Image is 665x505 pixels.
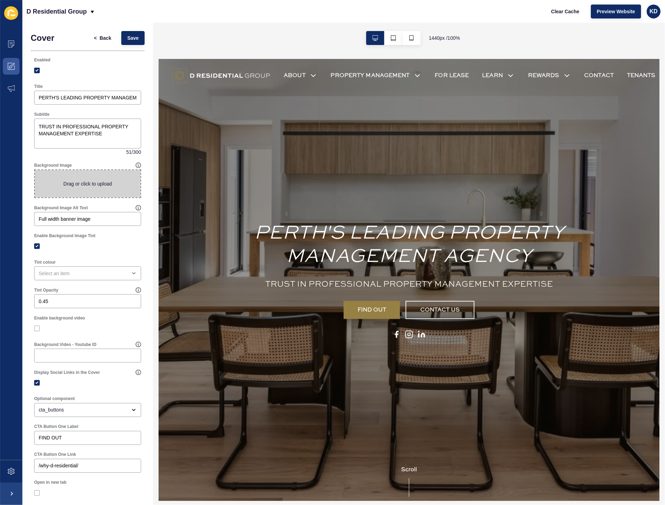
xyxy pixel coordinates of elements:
a: PROPERTY MANAGEMENT [173,13,252,21]
span: Back [100,35,111,42]
label: Tint Opacity [34,287,58,293]
div: Scroll [3,407,499,439]
div: open menu [34,266,141,280]
img: D Residential Group Logo [14,7,112,27]
label: CTA Button One Label [34,424,78,430]
button: <Back [88,31,117,45]
div: open menu [34,403,141,417]
span: 51 [126,149,132,156]
label: Display Social Links in the Cover [34,370,100,375]
button: Preview Website [591,5,641,18]
a: REWARDS [370,13,402,21]
a: FOR LEASE [277,13,311,21]
textarea: TRUST IN PROFESSIONAL PROPERTY MANAGEMENT EXPERTISE [35,120,140,148]
a: CONTACT [427,13,456,21]
label: Background Video - Youtube ID [34,342,97,347]
label: Tint colour [34,259,56,265]
a: CONTACT US [247,242,316,261]
label: Title [34,84,43,89]
a: FIND OUT [185,242,242,261]
a: TENANTS [469,13,498,21]
h1: PERTH'S LEADING PROPERTY MANAGEMENT AGENCY [57,163,445,210]
a: ABOUT [125,13,147,21]
label: Open in new tab [34,480,67,485]
label: CTA Button One Link [34,452,76,458]
span: Save [127,35,139,42]
span: < [94,35,97,42]
button: Save [121,31,145,45]
label: Optional component [34,396,75,402]
span: Clear Cache [551,8,580,15]
label: Background Image Alt Text [34,205,88,211]
label: Enable Background Image Tint [34,233,95,239]
h2: TRUST IN PROFESSIONAL PROPERTY MANAGEMENT EXPERTISE [107,221,395,231]
p: D Residential Group [26,3,87,20]
h1: Cover [31,33,54,43]
label: Subtitle [34,112,49,117]
label: Background Image [34,163,72,168]
button: Clear Cache [545,5,586,18]
span: Preview Website [597,8,635,15]
label: Enable background video [34,315,85,321]
a: LEARN [324,13,345,21]
span: / [132,149,133,156]
span: 300 [133,149,141,156]
span: KD [650,8,658,15]
label: Enabled [34,57,51,63]
span: 1440 px / 100 % [429,35,460,42]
